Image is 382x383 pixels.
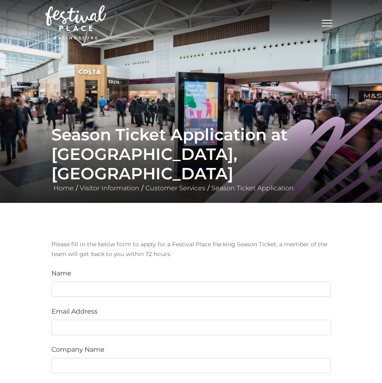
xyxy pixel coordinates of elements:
[51,345,105,355] label: Company Name
[51,239,331,259] p: Please fill in the below form to apply for a Festival Place Parking Season Ticket, a member of th...
[45,5,106,39] img: Festival Place Logo
[51,307,98,316] label: Email Address
[51,125,331,183] h1: Season Ticket Application at [GEOGRAPHIC_DATA], [GEOGRAPHIC_DATA]
[51,269,71,278] label: Name
[143,184,207,192] a: Customer Services
[78,184,141,192] a: Visitor Information
[51,184,76,192] a: Home
[209,184,296,192] a: Season Ticket Application
[317,16,337,28] button: Toggle navigation
[45,125,337,193] div: / / /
